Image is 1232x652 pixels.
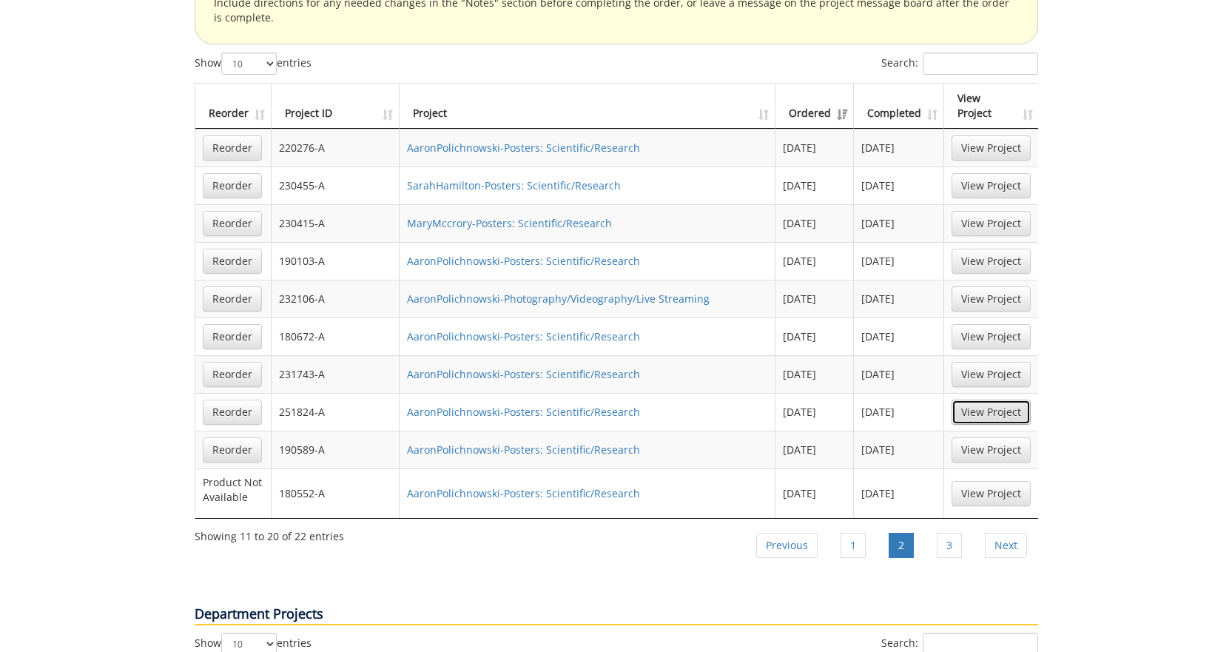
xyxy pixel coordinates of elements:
[854,129,944,167] td: [DATE]
[854,468,944,518] td: [DATE]
[272,431,400,468] td: 190589-A
[923,53,1038,75] input: Search:
[775,355,854,393] td: [DATE]
[775,431,854,468] td: [DATE]
[221,53,277,75] select: Showentries
[854,317,944,355] td: [DATE]
[400,84,776,129] th: Project: activate to sort column ascending
[937,533,962,558] a: 3
[195,523,344,544] div: Showing 11 to 20 of 22 entries
[272,167,400,204] td: 230455-A
[952,249,1031,274] a: View Project
[272,317,400,355] td: 180672-A
[952,324,1031,349] a: View Project
[407,329,640,343] a: AaronPolichnowski-Posters: Scientific/Research
[775,129,854,167] td: [DATE]
[272,129,400,167] td: 220276-A
[407,178,621,192] a: SarahHamilton-Posters: Scientific/Research
[203,173,262,198] a: Reorder
[775,84,854,129] th: Ordered: activate to sort column ascending
[775,393,854,431] td: [DATE]
[952,437,1031,463] a: View Project
[889,533,914,558] a: 2
[203,437,262,463] a: Reorder
[203,400,262,425] a: Reorder
[203,475,263,505] p: Product Not Available
[952,362,1031,387] a: View Project
[203,286,262,312] a: Reorder
[854,393,944,431] td: [DATE]
[841,533,866,558] a: 1
[203,211,262,236] a: Reorder
[407,405,640,419] a: AaronPolichnowski-Posters: Scientific/Research
[272,204,400,242] td: 230415-A
[407,443,640,457] a: AaronPolichnowski-Posters: Scientific/Research
[203,362,262,387] a: Reorder
[272,468,400,518] td: 180552-A
[854,84,944,129] th: Completed: activate to sort column ascending
[775,204,854,242] td: [DATE]
[854,204,944,242] td: [DATE]
[203,135,262,161] a: Reorder
[854,242,944,280] td: [DATE]
[775,167,854,204] td: [DATE]
[407,367,640,381] a: AaronPolichnowski-Posters: Scientific/Research
[952,211,1031,236] a: View Project
[272,355,400,393] td: 231743-A
[756,533,818,558] a: Previous
[272,280,400,317] td: 232106-A
[854,280,944,317] td: [DATE]
[195,53,312,75] label: Show entries
[203,324,262,349] a: Reorder
[952,135,1031,161] a: View Project
[881,53,1038,75] label: Search:
[775,280,854,317] td: [DATE]
[854,167,944,204] td: [DATE]
[203,249,262,274] a: Reorder
[952,400,1031,425] a: View Project
[985,533,1027,558] a: Next
[407,486,640,500] a: AaronPolichnowski-Posters: Scientific/Research
[775,317,854,355] td: [DATE]
[407,216,612,230] a: MaryMccrory-Posters: Scientific/Research
[952,173,1031,198] a: View Project
[775,242,854,280] td: [DATE]
[407,141,640,155] a: AaronPolichnowski-Posters: Scientific/Research
[272,242,400,280] td: 190103-A
[272,393,400,431] td: 251824-A
[952,481,1031,506] a: View Project
[952,286,1031,312] a: View Project
[407,254,640,268] a: AaronPolichnowski-Posters: Scientific/Research
[944,84,1038,129] th: View Project: activate to sort column ascending
[272,84,400,129] th: Project ID: activate to sort column ascending
[195,605,1038,625] p: Department Projects
[854,355,944,393] td: [DATE]
[854,431,944,468] td: [DATE]
[407,292,710,306] a: AaronPolichnowski-Photography/Videography/Live Streaming
[195,84,272,129] th: Reorder: activate to sort column ascending
[775,468,854,518] td: [DATE]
